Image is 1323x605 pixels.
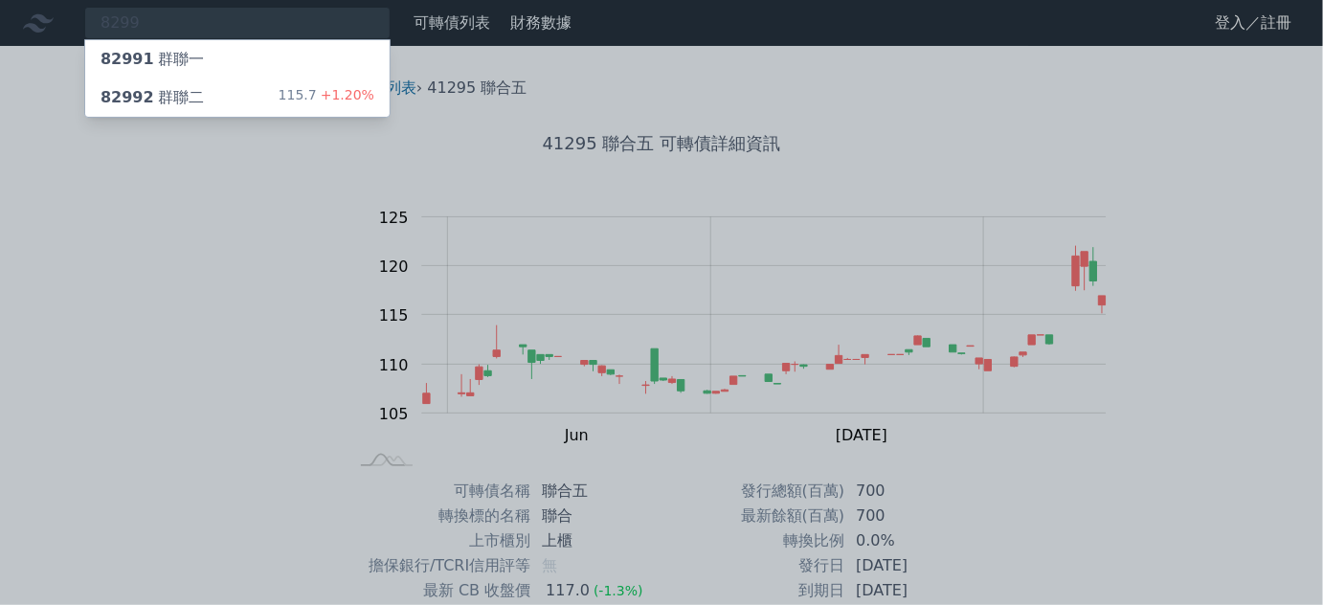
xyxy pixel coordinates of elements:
a: 82991群聯一 [85,40,390,78]
div: 群聯一 [101,48,204,71]
span: 82992 [101,88,154,106]
span: +1.20% [317,87,374,102]
div: 115.7 [279,86,374,109]
a: 82992群聯二 115.7+1.20% [85,78,390,117]
span: 82991 [101,50,154,68]
div: 群聯二 [101,86,204,109]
